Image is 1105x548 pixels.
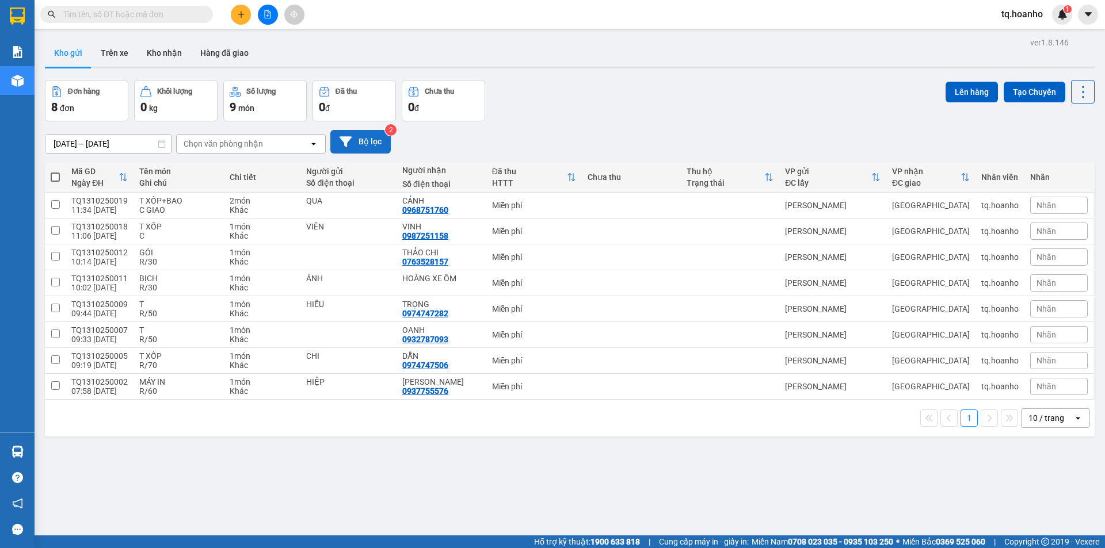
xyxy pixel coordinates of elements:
span: aim [290,10,298,18]
div: TRỌNG [402,300,481,309]
div: C GIAO [139,205,218,214]
div: CHI [306,351,391,361]
span: copyright [1041,538,1049,546]
span: SL [148,72,164,89]
div: C [139,231,218,240]
img: warehouse-icon [12,446,24,458]
button: Đã thu0đ [313,80,396,121]
div: [GEOGRAPHIC_DATA] [892,278,970,288]
span: Gửi: [10,10,28,22]
div: Miễn phí [492,304,577,313]
span: ⚪️ [896,539,900,544]
img: logo-vxr [10,7,25,25]
span: 9 [230,100,236,114]
div: HTTT [492,178,567,187]
div: CẢNH [402,196,481,205]
button: Tạo Chuyến [1004,82,1065,102]
div: Miễn phí [492,227,577,236]
div: TQ1310250011 [71,274,128,283]
div: Miễn phí [492,252,577,262]
div: T XỐP+BAO [139,196,218,205]
span: Nhãn [1037,278,1056,288]
div: Chọn văn phòng nhận [184,138,263,150]
div: tq.hoanho [981,227,1019,236]
div: 0932787093 [402,335,448,344]
div: [PERSON_NAME] [785,304,881,313]
span: tq.hoanho [992,7,1052,21]
div: R/70 [139,361,218,370]
span: kg [149,104,158,113]
span: 1 [1065,5,1069,13]
div: Tên hàng: T XỐP+BAO ( : 2 ) [10,74,227,88]
strong: 0369 525 060 [936,537,985,546]
div: 11:34 [DATE] [71,205,128,214]
div: 10 / trang [1028,412,1064,424]
span: Nhãn [1037,201,1056,210]
div: Đã thu [492,167,567,176]
button: Hàng đã giao [191,39,258,67]
div: [PERSON_NAME] [785,382,881,391]
span: Nhãn [1037,330,1056,339]
div: Miễn phí [492,356,577,365]
div: Chưa thu [588,173,675,182]
div: Khác [230,205,295,214]
button: file-add [258,5,278,25]
div: tq.hoanho [981,304,1019,313]
div: Tên món [139,167,218,176]
span: 0 [319,100,325,114]
div: Số lượng [246,87,276,95]
span: plus [237,10,245,18]
div: TQ1310250018 [71,222,128,231]
div: HIỆP [306,377,391,386]
div: Đơn hàng [68,87,100,95]
div: 1 món [230,377,295,386]
button: Kho gửi [45,39,92,67]
div: 0763528157 [402,257,448,266]
span: | [994,535,996,548]
div: TQ1310250002 [71,377,128,386]
button: Chưa thu0đ [402,80,485,121]
div: 09:19 [DATE] [71,361,128,370]
span: 0 [140,100,147,114]
button: 1 [961,409,978,427]
button: Khối lượng0kg [134,80,218,121]
span: Nhãn [1037,304,1056,313]
div: HOÀNG HUY [402,377,481,386]
div: 2 món [230,196,295,205]
div: Số điện thoại [306,178,391,187]
div: Miễn phí [492,201,577,210]
button: Số lượng9món [223,80,307,121]
div: Nhân viên [981,173,1019,182]
div: Khối lượng [157,87,192,95]
div: R/30 [139,283,218,292]
div: OANH [402,325,481,335]
span: search [48,10,56,18]
div: Trạng thái [687,178,764,187]
button: Kho nhận [138,39,191,67]
div: 0987251158 [402,231,448,240]
div: 07:58 [DATE] [71,386,128,396]
button: caret-down [1078,5,1098,25]
div: [GEOGRAPHIC_DATA] [892,201,970,210]
div: 0974747282 [402,309,448,318]
div: [PERSON_NAME] [10,10,102,36]
div: [GEOGRAPHIC_DATA] [892,304,970,313]
th: Toggle SortBy [486,162,582,193]
div: Chi tiết [230,173,295,182]
span: Nhãn [1037,382,1056,391]
div: BỊCH [139,274,218,283]
svg: open [309,139,318,148]
sup: 1 [1064,5,1072,13]
div: T [139,300,218,309]
div: tq.hoanho [981,382,1019,391]
span: question-circle [12,472,23,483]
span: | [649,535,650,548]
span: Miền Bắc [902,535,985,548]
div: [PERSON_NAME] [785,330,881,339]
div: [GEOGRAPHIC_DATA] [892,356,970,365]
div: Ghi chú [139,178,218,187]
button: aim [284,5,304,25]
div: ĐC lấy [785,178,871,187]
div: 0968751760 [402,205,448,214]
strong: 1900 633 818 [590,537,640,546]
